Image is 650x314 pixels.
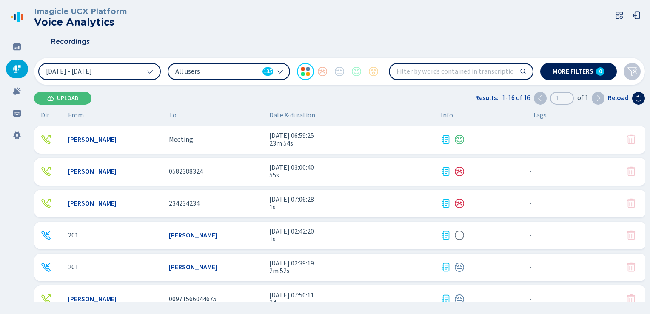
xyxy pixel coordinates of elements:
button: Your role doesn't allow you to delete this conversation [626,230,636,240]
div: Outgoing call [41,198,51,208]
span: Date & duration [269,111,434,119]
span: [PERSON_NAME] [169,231,217,239]
span: Upload [57,95,79,102]
span: Dir [41,111,49,119]
svg: icon-emoji-neutral [454,294,465,304]
span: [PERSON_NAME] [169,263,217,271]
span: [DATE] 06:59:25 [269,132,434,140]
svg: chevron-left [537,95,544,102]
button: Next page [592,92,604,105]
span: No tags assigned [529,200,532,207]
span: [DATE] 07:06:28 [269,196,434,203]
svg: search [520,68,527,75]
button: Reload the current page [632,92,645,105]
span: [PERSON_NAME] [68,136,117,143]
span: More filters [553,68,593,75]
svg: telephone-outbound [41,198,51,208]
svg: trash-fill [626,230,636,240]
div: Incoming call [41,230,51,240]
svg: cloud-upload [47,95,54,102]
svg: icon-emoji-sad [454,166,465,177]
div: Transcription available [441,166,451,177]
svg: journal-text [441,166,451,177]
button: [DATE] - [DATE] [38,63,161,80]
svg: funnel-disabled [627,66,637,77]
svg: telephone-inbound [41,230,51,240]
svg: trash-fill [626,262,636,272]
input: Filter by words contained in transcription [390,64,533,79]
div: Transcription available [441,230,451,240]
span: No tags assigned [529,295,532,303]
div: Alarms [6,82,28,100]
svg: journal-text [441,294,451,304]
svg: alarm-filled [13,87,21,95]
div: Positive sentiment [454,134,465,145]
span: Reload [608,94,629,102]
span: [DATE] 02:39:19 [269,260,434,267]
button: More filters0 [540,63,617,80]
div: Groups [6,104,28,123]
span: 1s [269,203,434,211]
button: Your role doesn't allow you to delete this conversation [626,294,636,304]
button: Clear filters [624,63,641,80]
span: 1-16 of 16 [502,94,530,102]
span: 23m 54s [269,140,434,147]
svg: telephone-inbound [41,262,51,272]
svg: trash-fill [626,166,636,177]
span: 234234234 [169,200,200,207]
span: [DATE] 07:50:11 [269,291,434,299]
svg: mic-fill [13,65,21,73]
button: Upload [34,92,91,105]
span: Recordings [51,38,90,46]
svg: telephone-outbound [41,134,51,145]
h2: Voice Analytics [34,16,127,28]
div: Transcription available [441,262,451,272]
div: Recordings [6,60,28,78]
svg: trash-fill [626,198,636,208]
svg: icon-emoji-neutral [454,262,465,272]
span: No tags assigned [529,263,532,271]
svg: journal-text [441,134,451,145]
span: 00971566044675 [169,295,217,303]
span: 0582388324 [169,168,203,175]
button: Previous page [534,92,547,105]
div: Transcription available [441,198,451,208]
span: All users [175,67,259,76]
svg: journal-text [441,230,451,240]
svg: journal-text [441,262,451,272]
svg: telephone-outbound [41,294,51,304]
span: 201 [68,263,78,271]
svg: chevron-right [595,95,602,102]
div: Outgoing call [41,294,51,304]
span: Results: [475,94,499,102]
div: Dashboard [6,37,28,56]
span: [PERSON_NAME] [68,295,117,303]
svg: arrow-clockwise [635,95,642,102]
span: [DATE] 02:42:20 [269,228,434,235]
button: Your role doesn't allow you to delete this conversation [626,262,636,272]
div: Transcription available [441,294,451,304]
span: 55s [269,171,434,179]
span: 201 [68,231,78,239]
button: Your role doesn't allow you to delete this conversation [626,134,636,145]
span: Tags [533,111,547,119]
svg: groups-filled [13,109,21,117]
span: [PERSON_NAME] [68,168,117,175]
span: To [169,111,177,119]
svg: trash-fill [626,134,636,145]
span: Meeting [169,136,193,143]
div: Neutral sentiment [454,294,465,304]
div: Negative sentiment [454,198,465,208]
svg: icon-emoji-sad [454,198,465,208]
span: 1s [269,235,434,243]
span: of 1 [577,94,588,102]
div: Neutral sentiment [454,262,465,272]
svg: journal-text [441,198,451,208]
span: No tags assigned [529,136,532,143]
span: [PERSON_NAME] [68,200,117,207]
div: Incoming call [41,262,51,272]
span: Info [441,111,453,119]
div: Outgoing call [41,166,51,177]
svg: box-arrow-left [632,11,641,20]
div: Transcription available [441,134,451,145]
